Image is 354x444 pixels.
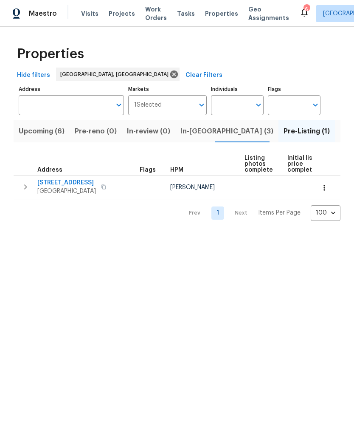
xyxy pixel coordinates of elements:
[287,155,316,173] span: Initial list price complete
[311,202,340,224] div: 100
[284,125,330,137] span: Pre-Listing (1)
[17,70,50,81] span: Hide filters
[244,155,273,173] span: Listing photos complete
[253,99,264,111] button: Open
[127,125,170,137] span: In-review (0)
[180,125,273,137] span: In-[GEOGRAPHIC_DATA] (3)
[258,209,301,217] p: Items Per Page
[211,87,264,92] label: Individuals
[37,178,96,187] span: [STREET_ADDRESS]
[19,87,124,92] label: Address
[303,5,309,14] div: 6
[170,167,183,173] span: HPM
[268,87,320,92] label: Flags
[14,68,53,83] button: Hide filters
[56,68,180,81] div: [GEOGRAPHIC_DATA], [GEOGRAPHIC_DATA]
[19,125,65,137] span: Upcoming (6)
[37,167,62,173] span: Address
[37,187,96,195] span: [GEOGRAPHIC_DATA]
[309,99,321,111] button: Open
[29,9,57,18] span: Maestro
[196,99,208,111] button: Open
[75,125,117,137] span: Pre-reno (0)
[60,70,172,79] span: [GEOGRAPHIC_DATA], [GEOGRAPHIC_DATA]
[182,68,226,83] button: Clear Filters
[185,70,222,81] span: Clear Filters
[109,9,135,18] span: Projects
[211,206,224,220] a: Goto page 1
[170,184,215,190] span: [PERSON_NAME]
[113,99,125,111] button: Open
[81,9,98,18] span: Visits
[205,9,238,18] span: Properties
[134,102,162,109] span: 1 Selected
[177,11,195,17] span: Tasks
[145,5,167,22] span: Work Orders
[17,50,84,58] span: Properties
[181,205,340,221] nav: Pagination Navigation
[140,167,156,173] span: Flags
[248,5,289,22] span: Geo Assignments
[128,87,207,92] label: Markets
